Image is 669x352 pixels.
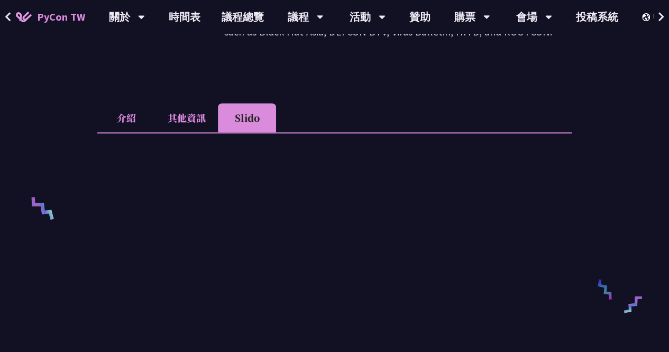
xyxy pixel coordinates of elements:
span: PyCon TW [37,9,85,25]
img: Locale Icon [642,13,653,21]
img: Home icon of PyCon TW 2025 [16,12,32,22]
li: 介紹 [97,103,155,132]
li: 其他資訊 [155,103,218,132]
a: PyCon TW [5,4,96,30]
li: Slido [218,103,276,132]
